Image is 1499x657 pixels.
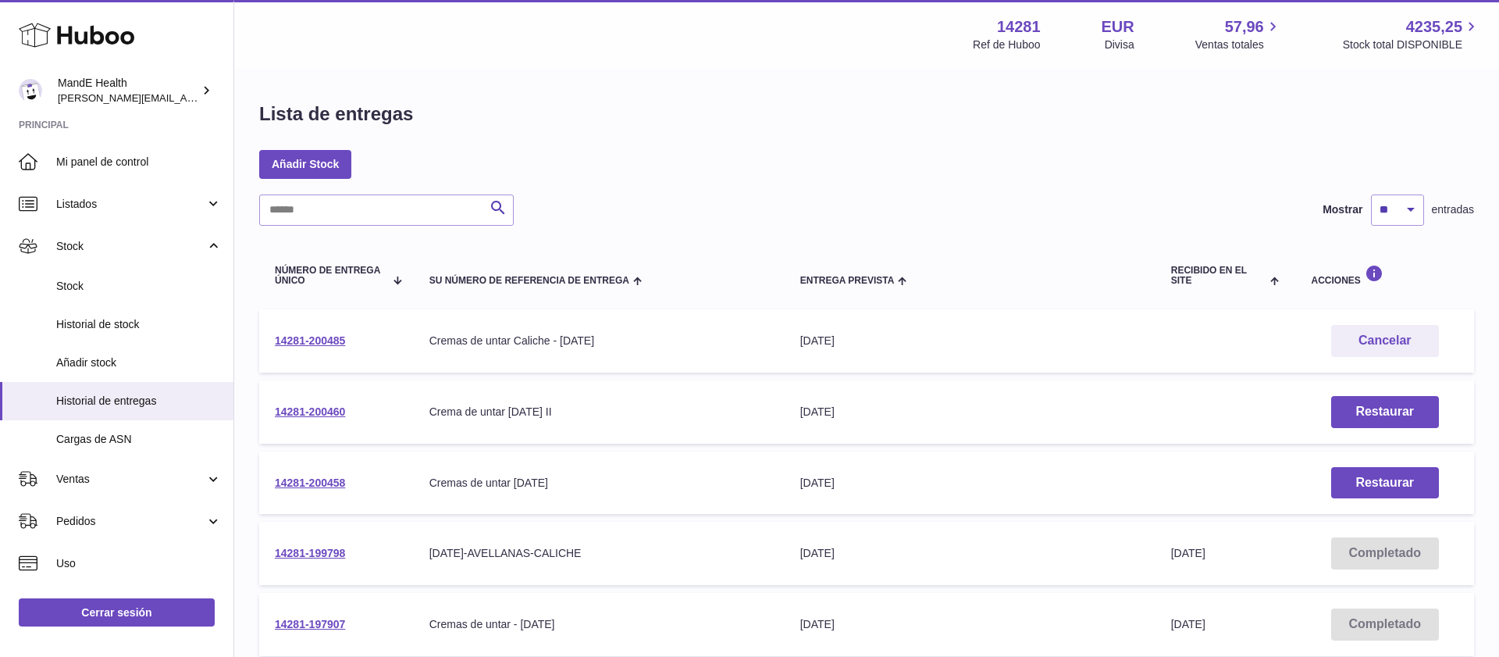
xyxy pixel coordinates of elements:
[800,334,1140,348] div: [DATE]
[429,617,769,632] div: Cremas de untar - [DATE]
[1171,547,1205,559] span: [DATE]
[800,476,1140,491] div: [DATE]
[1195,37,1282,52] span: Ventas totales
[56,239,205,254] span: Stock
[56,317,222,332] span: Historial de stock
[1331,467,1439,499] button: Restaurar
[19,598,215,627] a: Cerrar sesión
[56,155,222,170] span: Mi panel de control
[429,546,769,561] div: [DATE]-AVELLANAS-CALICHE
[1195,16,1282,52] a: 57,96 Ventas totales
[1105,37,1134,52] div: Divisa
[429,334,769,348] div: Cremas de untar Caliche - [DATE]
[275,405,345,418] a: 14281-200460
[56,394,222,409] span: Historial de entregas
[1171,618,1205,630] span: [DATE]
[1343,37,1480,52] span: Stock total DISPONIBLE
[997,16,1041,37] strong: 14281
[429,276,629,286] span: Su número de referencia de entrega
[800,546,1140,561] div: [DATE]
[56,355,222,370] span: Añadir stock
[1331,396,1439,428] button: Restaurar
[275,334,345,347] a: 14281-200485
[973,37,1040,52] div: Ref de Huboo
[429,476,769,491] div: Cremas de untar [DATE]
[56,472,205,487] span: Ventas
[56,432,222,447] span: Cargas de ASN
[1331,325,1439,357] button: Cancelar
[1225,16,1264,37] span: 57,96
[259,102,413,127] h1: Lista de entregas
[1406,16,1462,37] span: 4235,25
[275,547,345,559] a: 14281-199798
[56,514,205,529] span: Pedidos
[275,477,345,489] a: 14281-200458
[1432,202,1474,217] span: entradas
[800,405,1140,420] div: [DATE]
[58,76,198,105] div: MandE Health
[259,150,351,178] a: Añadir Stock
[429,405,769,420] div: Crema de untar [DATE] II
[1171,266,1266,286] span: Recibido en el site
[56,197,205,212] span: Listados
[800,276,895,286] span: Entrega prevista
[58,91,313,104] span: [PERSON_NAME][EMAIL_ADDRESS][DOMAIN_NAME]
[19,79,42,102] img: luis.mendieta@mandehealth.com
[275,266,384,286] span: Número de entrega único
[1343,16,1480,52] a: 4235,25 Stock total DISPONIBLE
[1102,16,1134,37] strong: EUR
[56,556,222,571] span: Uso
[56,279,222,294] span: Stock
[275,618,345,630] a: 14281-197907
[1311,265,1458,286] div: Acciones
[1323,202,1362,217] label: Mostrar
[800,617,1140,632] div: [DATE]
